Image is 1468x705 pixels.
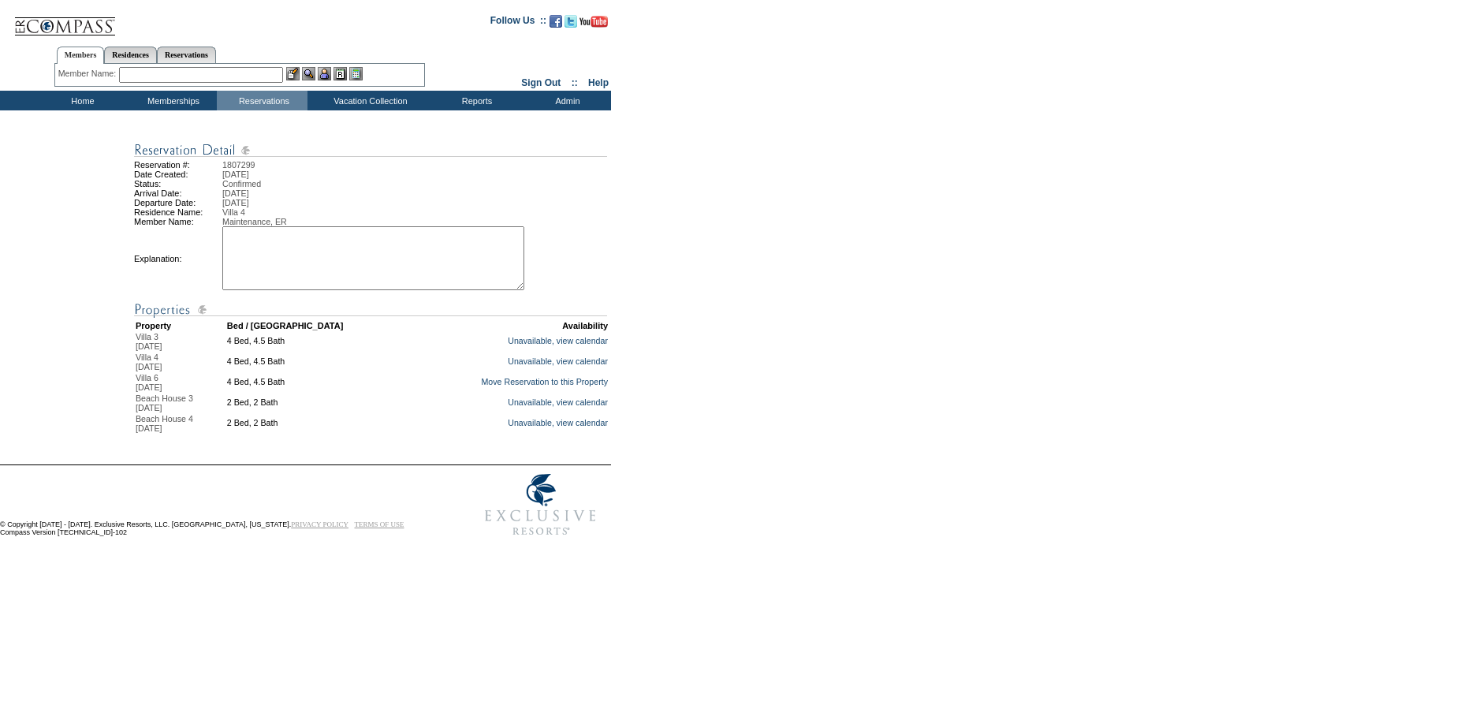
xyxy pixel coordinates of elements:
span: [DATE] [136,382,162,392]
img: b_edit.gif [286,67,300,80]
div: Villa 4 [136,352,225,362]
td: Reservations [217,91,307,110]
td: Member Name: [134,217,222,226]
span: [DATE] [136,341,162,351]
td: Arrival Date: [134,188,222,198]
div: Beach House 3 [136,394,225,403]
span: [DATE] [136,362,162,371]
img: Compass Home [13,4,116,36]
img: Subscribe to our YouTube Channel [579,16,608,28]
a: TERMS OF USE [355,520,404,528]
img: View [302,67,315,80]
img: Reservation Detail [134,140,607,160]
span: 1807299 [222,160,255,170]
a: Reservations [157,47,216,63]
span: :: [572,77,578,88]
a: PRIVACY POLICY [291,520,348,528]
img: Reservation Detail [134,300,607,319]
td: Reports [430,91,520,110]
span: Villa 4 [222,207,245,217]
td: Date Created: [134,170,222,179]
td: Vacation Collection [307,91,430,110]
a: Sign Out [521,77,561,88]
td: 2 Bed, 2 Bath [227,414,408,433]
td: Property [136,321,225,330]
img: Follow us on Twitter [564,15,577,28]
td: Residence Name: [134,207,222,217]
td: Availability [410,321,608,330]
a: Follow us on Twitter [564,20,577,29]
td: Reservation #: [134,160,222,170]
a: Move Reservation to this Property [481,377,608,386]
div: Villa 6 [136,373,225,382]
td: 2 Bed, 2 Bath [227,394,408,412]
td: 4 Bed, 4.5 Bath [227,332,408,351]
div: Member Name: [58,67,119,80]
a: Members [57,47,105,64]
div: Beach House 4 [136,414,225,423]
img: Become our fan on Facebook [550,15,562,28]
td: Explanation: [134,226,222,290]
a: Residences [104,47,157,63]
a: Subscribe to our YouTube Channel [579,20,608,29]
img: b_calculator.gif [349,67,363,80]
a: Help [588,77,609,88]
td: Admin [520,91,611,110]
td: Home [35,91,126,110]
td: Status: [134,179,222,188]
td: Follow Us :: [490,13,546,32]
span: [DATE] [136,423,162,433]
td: 4 Bed, 4.5 Bath [227,373,408,392]
div: Villa 3 [136,332,225,341]
td: Departure Date: [134,198,222,207]
td: Bed / [GEOGRAPHIC_DATA] [227,321,408,330]
img: Exclusive Resorts [470,465,611,544]
a: Become our fan on Facebook [550,20,562,29]
span: [DATE] [222,170,249,179]
img: Reservations [333,67,347,80]
a: Unavailable, view calendar [508,418,608,427]
span: Confirmed [222,179,261,188]
td: Memberships [126,91,217,110]
a: Unavailable, view calendar [508,356,608,366]
span: Maintenance, ER [222,217,287,226]
span: [DATE] [222,198,249,207]
span: [DATE] [222,188,249,198]
img: Impersonate [318,67,331,80]
a: Unavailable, view calendar [508,397,608,407]
td: 4 Bed, 4.5 Bath [227,352,408,371]
a: Unavailable, view calendar [508,336,608,345]
span: [DATE] [136,403,162,412]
